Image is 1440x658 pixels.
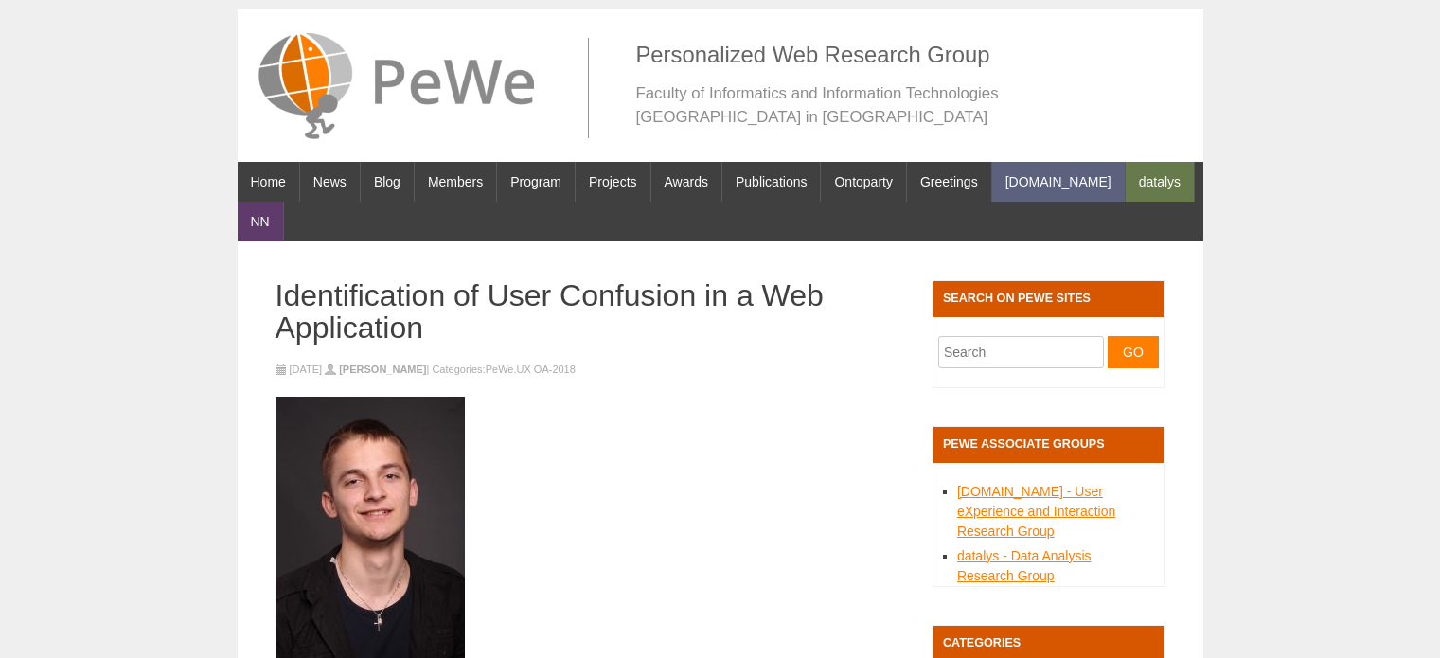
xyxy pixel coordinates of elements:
[933,281,1164,317] h3: Search on PeWe Sites
[907,162,991,202] a: Greetings
[276,363,914,377] div: | Categories:
[957,484,1115,539] a: [DOMAIN_NAME] - User eXperience and Interaction Research Group
[636,38,1184,72] p: Personalized Web Research Group
[415,162,496,202] a: Members
[651,162,721,202] a: Awards
[821,162,905,202] a: Ontoparty
[276,279,914,344] h1: Identification of User Confusion in a Web Application
[486,364,576,375] a: PeWe.UX OA-2018
[1126,162,1194,202] a: datalys
[992,162,1125,202] a: [DOMAIN_NAME]
[361,162,414,202] a: Blog
[636,81,1184,138] p: Faculty of Informatics and Information Technologies [GEOGRAPHIC_DATA] in [GEOGRAPHIC_DATA]
[290,364,323,375] a: [DATE]
[957,548,1092,583] a: datalys - Data Analysis Research Group
[300,162,360,202] a: News
[1108,336,1159,368] input: Go
[497,162,575,202] a: Program
[576,162,650,202] a: Projects
[257,19,537,151] img: PeWe – Personalized Web Research Group
[339,364,426,375] a: [PERSON_NAME]
[933,427,1164,463] h3: PeWe Associate Groups
[722,162,821,202] a: Publications
[238,162,299,202] a: Home
[238,202,283,241] a: NN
